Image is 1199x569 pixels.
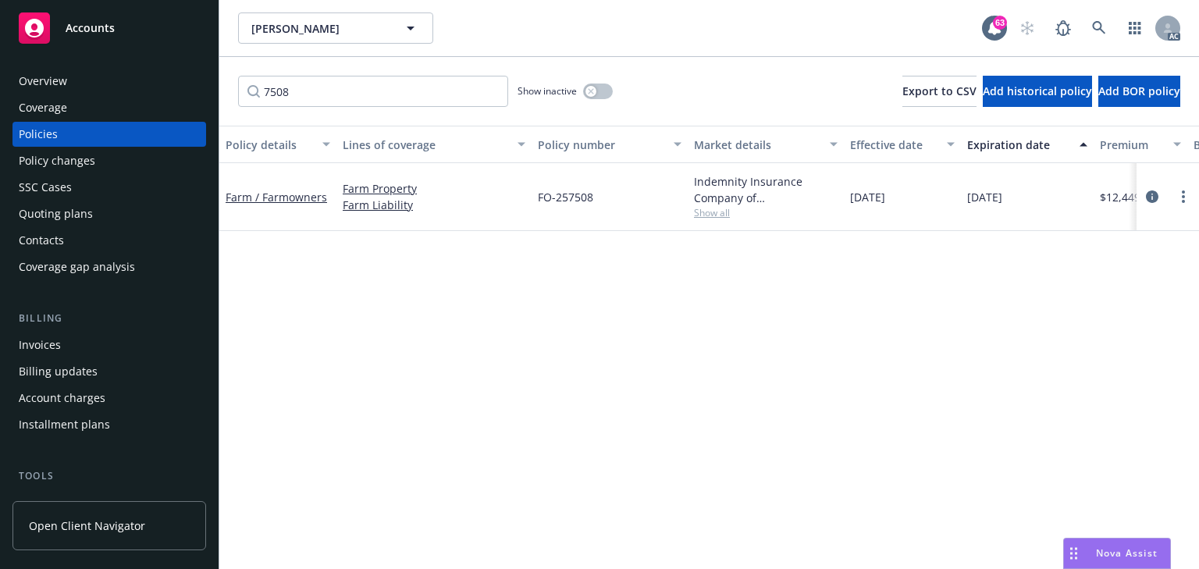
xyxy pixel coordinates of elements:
div: Premium [1100,137,1164,153]
a: Search [1083,12,1115,44]
div: Policies [19,122,58,147]
a: Quoting plans [12,201,206,226]
button: [PERSON_NAME] [238,12,433,44]
a: Coverage [12,95,206,120]
button: Nova Assist [1063,538,1171,569]
button: Policy number [532,126,688,163]
button: Add BOR policy [1098,76,1180,107]
div: Lines of coverage [343,137,508,153]
div: Market details [694,137,820,153]
div: Effective date [850,137,937,153]
div: Invoices [19,333,61,357]
a: Switch app [1119,12,1151,44]
div: Indemnity Insurance Company of [GEOGRAPHIC_DATA], Chubb Group [694,173,838,206]
span: Show inactive [518,84,577,98]
span: $12,449.00 [1100,189,1156,205]
a: Invoices [12,333,206,357]
a: more [1174,187,1193,206]
div: Contacts [19,228,64,253]
input: Filter by keyword... [238,76,508,107]
a: Farm Liability [343,197,525,213]
div: SSC Cases [19,175,72,200]
div: Quoting plans [19,201,93,226]
span: Show all [694,206,838,219]
span: Open Client Navigator [29,517,145,534]
button: Market details [688,126,844,163]
a: Report a Bug [1048,12,1079,44]
span: [DATE] [850,189,885,205]
span: Add historical policy [983,84,1092,98]
a: Farm Property [343,180,525,197]
a: Accounts [12,6,206,50]
div: Coverage [19,95,67,120]
button: Lines of coverage [336,126,532,163]
button: Policy details [219,126,336,163]
button: Expiration date [961,126,1094,163]
a: circleInformation [1143,187,1162,206]
div: Tools [12,468,206,484]
div: Billing [12,311,206,326]
span: [PERSON_NAME] [251,20,386,37]
a: Installment plans [12,412,206,437]
span: Export to CSV [902,84,977,98]
a: Start snowing [1012,12,1043,44]
div: Expiration date [967,137,1070,153]
span: FO-257508 [538,189,593,205]
span: Accounts [66,22,115,34]
a: Farm / Farmowners [226,190,327,204]
a: Billing updates [12,359,206,384]
div: Account charges [19,386,105,411]
div: Installment plans [19,412,110,437]
a: SSC Cases [12,175,206,200]
span: [DATE] [967,189,1002,205]
a: Coverage gap analysis [12,254,206,279]
a: Account charges [12,386,206,411]
div: Policy number [538,137,664,153]
a: Overview [12,69,206,94]
div: Policy changes [19,148,95,173]
button: Effective date [844,126,961,163]
a: Contacts [12,228,206,253]
div: Overview [19,69,67,94]
div: 63 [993,16,1007,30]
div: Billing updates [19,359,98,384]
div: Coverage gap analysis [19,254,135,279]
div: Policy details [226,137,313,153]
button: Premium [1094,126,1187,163]
div: Drag to move [1064,539,1083,568]
span: Nova Assist [1096,546,1158,560]
span: Add BOR policy [1098,84,1180,98]
button: Export to CSV [902,76,977,107]
button: Add historical policy [983,76,1092,107]
a: Policy changes [12,148,206,173]
a: Policies [12,122,206,147]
